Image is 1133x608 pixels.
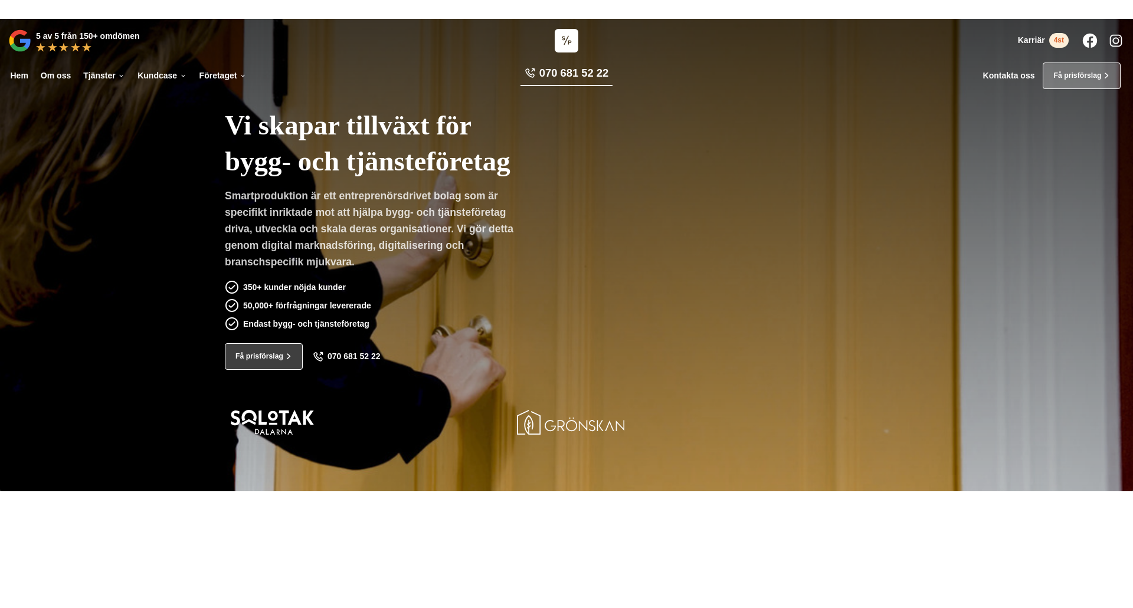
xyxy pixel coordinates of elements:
a: Få prisförslag [225,343,303,370]
a: 070 681 52 22 [520,65,613,86]
h1: Vi skapar tillväxt för bygg- och tjänsteföretag [225,95,613,188]
a: 070 681 52 22 [313,351,381,362]
a: Om oss [38,63,73,89]
p: 50,000+ förfrågningar levererade [243,299,371,312]
a: Karriär 4st [1018,33,1069,48]
a: Kontakta oss [983,71,1035,81]
a: Tjänster [81,63,127,89]
p: Smartproduktion är ett entreprenörsdrivet bolag som är specifikt inriktade mot att hjälpa bygg- o... [225,188,522,274]
span: Karriär [1018,35,1045,45]
a: Kundcase [136,63,189,89]
a: Få prisförslag [1043,63,1121,89]
p: Vi vann Årets Unga Företagare i Dalarna 2024 – [4,4,1129,15]
a: Hem [8,63,30,89]
span: 070 681 52 22 [539,65,608,81]
a: Företaget [197,63,248,89]
span: Få prisförslag [235,351,283,362]
p: Endast bygg- och tjänsteföretag [243,317,369,330]
a: Läs pressmeddelandet här! [601,5,698,13]
span: Få prisförslag [1053,70,1101,81]
p: 5 av 5 från 150+ omdömen [36,29,139,42]
p: 350+ kunder nöjda kunder [243,281,346,294]
span: 4st [1049,33,1069,48]
span: 070 681 52 22 [328,351,381,361]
